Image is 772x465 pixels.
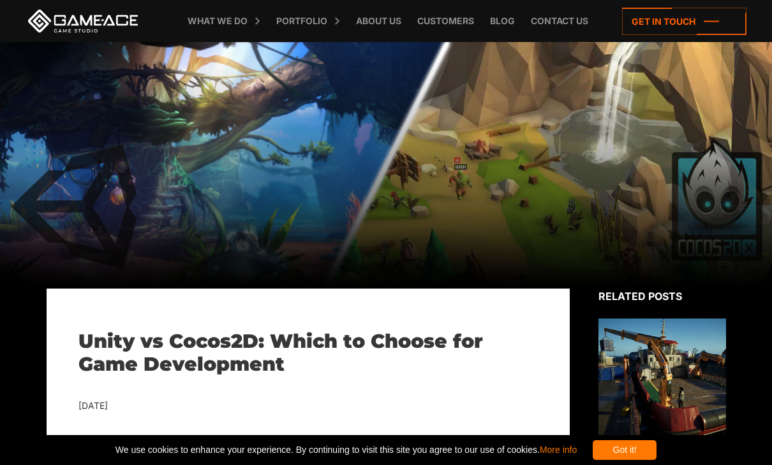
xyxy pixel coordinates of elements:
a: Get in touch [622,8,746,35]
h1: Unity vs Cocos2D: Which to Choose for Game Development [78,330,538,376]
div: [DATE] [78,398,538,414]
span: We use cookies to enhance your experience. By continuing to visit this site you agree to our use ... [115,440,577,460]
div: Got it! [593,440,657,460]
a: More info [540,445,577,455]
img: Related [598,318,726,435]
div: Related posts [598,289,726,304]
